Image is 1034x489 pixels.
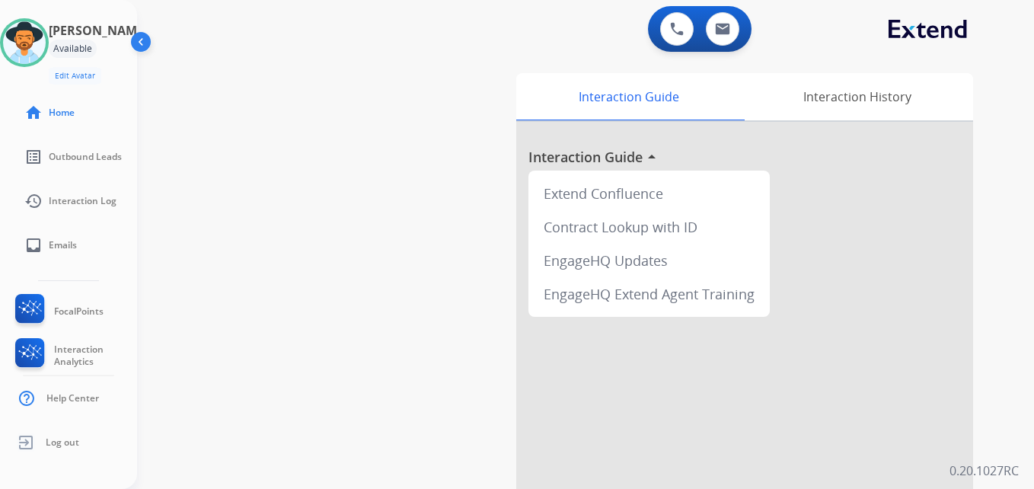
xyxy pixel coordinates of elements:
[741,73,973,120] div: Interaction History
[49,21,148,40] h3: [PERSON_NAME]
[535,277,764,311] div: EngageHQ Extend Agent Training
[12,338,137,373] a: Interaction Analytics
[24,192,43,210] mat-icon: history
[54,344,137,368] span: Interaction Analytics
[516,73,741,120] div: Interaction Guide
[49,239,77,251] span: Emails
[535,210,764,244] div: Contract Lookup with ID
[24,236,43,254] mat-icon: inbox
[949,462,1019,480] p: 0.20.1027RC
[46,436,79,449] span: Log out
[12,294,104,329] a: FocalPoints
[24,104,43,122] mat-icon: home
[535,244,764,277] div: EngageHQ Updates
[3,21,46,64] img: avatar
[49,67,101,85] button: Edit Avatar
[46,392,99,404] span: Help Center
[49,107,75,119] span: Home
[49,40,97,58] div: Available
[24,148,43,166] mat-icon: list_alt
[49,195,116,207] span: Interaction Log
[49,151,122,163] span: Outbound Leads
[54,305,104,318] span: FocalPoints
[535,177,764,210] div: Extend Confluence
